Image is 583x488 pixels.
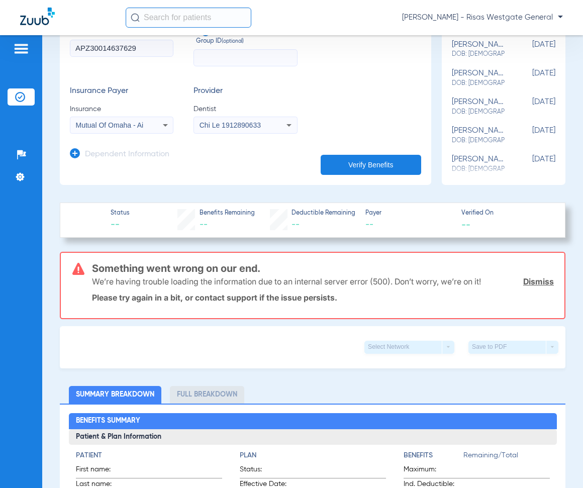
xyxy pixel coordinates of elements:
div: [PERSON_NAME] [452,69,505,87]
span: Mutual Of Omaha - Ai [76,121,144,129]
span: First name: [76,464,125,478]
span: Chi Le 1912890633 [200,121,261,129]
span: Group ID [196,37,297,46]
span: Status [111,209,130,218]
button: Verify Benefits [321,155,421,175]
li: Full Breakdown [170,386,244,404]
a: Dismiss [523,276,554,286]
div: [PERSON_NAME] [452,97,505,116]
span: DOB: [DEMOGRAPHIC_DATA] [452,108,505,117]
span: [DATE] [505,126,555,145]
span: Benefits Remaining [200,209,255,218]
img: Search Icon [131,13,140,22]
h4: Patient [76,450,222,461]
span: DOB: [DEMOGRAPHIC_DATA] [452,79,505,88]
span: Deductible Remaining [291,209,355,218]
span: Insurance [70,104,173,114]
span: Status: [240,464,314,478]
div: [PERSON_NAME] [452,155,505,173]
span: Payer [365,209,453,218]
span: -- [291,221,300,229]
span: Maximum: [404,464,463,478]
p: Please try again in a bit, or contact support if the issue persists. [92,292,554,303]
h3: Something went wrong on our end. [92,263,554,273]
app-breakdown-title: Benefits [404,450,463,464]
span: -- [461,219,470,230]
span: Dentist [193,104,297,114]
li: Summary Breakdown [69,386,161,404]
h2: Benefits Summary [69,413,557,429]
p: We’re having trouble loading the information due to an internal server error (500). Don’t worry, ... [92,276,481,286]
input: Member ID [70,40,173,57]
span: -- [365,219,453,231]
h3: Provider [193,86,297,96]
span: -- [111,219,130,231]
span: [DATE] [505,69,555,87]
label: Member ID [70,27,173,66]
span: [DATE] [505,97,555,116]
input: Search for patients [126,8,251,28]
img: Zuub Logo [20,8,55,25]
span: Verified On [461,209,549,218]
span: Remaining/Total [463,450,550,464]
span: DOB: [DEMOGRAPHIC_DATA] [452,136,505,145]
small: (optional) [222,37,244,46]
span: [DATE] [505,155,555,173]
h4: Plan [240,450,386,461]
img: hamburger-icon [13,43,29,55]
h4: Benefits [404,450,463,461]
span: [PERSON_NAME] - Risas Westgate General [402,13,563,23]
img: error-icon [72,263,84,275]
h3: Insurance Payer [70,86,173,96]
span: DOB: [DEMOGRAPHIC_DATA] [452,50,505,59]
span: [DATE] [505,40,555,59]
span: -- [200,221,208,229]
h3: Dependent Information [85,150,169,160]
div: [PERSON_NAME] g test [452,126,505,145]
div: [PERSON_NAME] [452,40,505,59]
iframe: Chat Widget [533,440,583,488]
h3: Patient & Plan Information [69,429,557,445]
